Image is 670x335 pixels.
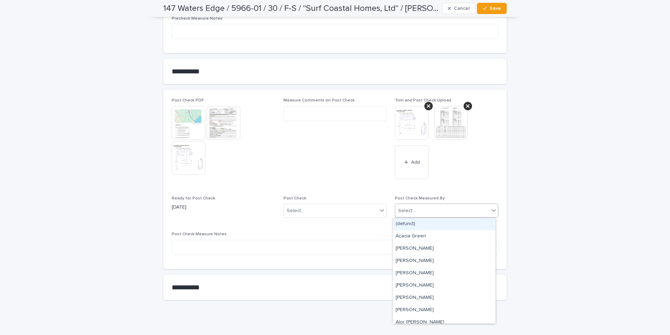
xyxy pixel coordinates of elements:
button: Add [395,145,429,179]
button: Cancel [442,3,476,14]
span: Post Check [283,196,306,201]
span: Cancel [454,6,470,11]
div: Alfred [393,304,495,316]
div: Adolph Lopez [393,267,495,280]
span: Post Check Measured By: [395,196,446,201]
div: Acacia Green [393,230,495,243]
div: (defunct) [393,218,495,230]
h2: 147 Waters Edge / 5966-01 / 30 / F-S / "Surf Coastal Homes, Ltd" / Michael Tarantino [163,4,439,14]
div: Select... [287,207,304,215]
span: Post Check Measure Notes [172,232,227,236]
div: Adam Montorio [393,255,495,267]
span: Post Check PDF [172,98,204,103]
button: Save [477,3,507,14]
p: [DATE] [172,204,275,211]
div: Alor Allred [393,316,495,329]
span: Add [411,160,420,165]
div: Alexander [393,292,495,304]
span: Ready for Post Check [172,196,215,201]
span: Trim and Post Check Upload [395,98,451,103]
div: Adam Henshaw [393,243,495,255]
div: Adrian [393,280,495,292]
span: Save [490,6,501,11]
div: Select... [398,207,416,215]
span: Measure Comments on Post Check [283,98,355,103]
span: Precheck Measure Notes [172,17,223,21]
